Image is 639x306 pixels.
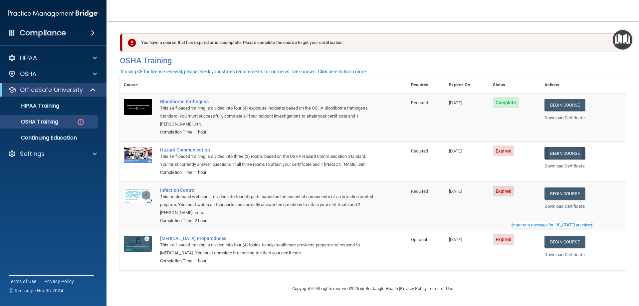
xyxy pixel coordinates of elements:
button: Open Resource Center [613,30,632,50]
span: Expired [493,146,515,156]
img: exclamation-circle-solid-danger.72ef9ffc.png [128,39,136,47]
th: Expires On [445,77,489,93]
a: Begin Course [544,187,585,200]
th: Required [407,77,445,93]
div: Completion Time: 1 hour [160,168,374,176]
a: Settings [8,150,97,158]
div: This self-paced training is divided into four (4) exposure incidents based on the OSHA Bloodborne... [160,104,374,128]
a: Download Certificate [544,115,585,120]
a: Privacy Policy [400,286,426,291]
div: This on-demand webinar is divided into four (4) parts based on the essential components of an inf... [160,193,374,217]
span: Complete [493,97,519,108]
h4: OSHA Training [120,56,626,65]
a: Begin Course [544,236,585,248]
iframe: Drift Widget Chat Controller [524,259,631,285]
div: Completion Time: 1 hour [160,257,374,265]
p: Continuing Education [4,135,95,141]
p: OSHA [20,70,37,78]
img: PMB logo [8,7,99,20]
span: [DATE] [449,149,462,153]
span: Required [411,189,428,194]
p: HIPAA [20,54,37,62]
p: OfficeSafe University [20,86,83,94]
div: Important message for [US_STATE] practices [512,223,592,227]
span: [DATE] [449,237,462,242]
span: Required [411,100,428,105]
a: Begin Course [544,99,585,111]
p: HIPAA Training [4,103,59,109]
span: Optional [411,237,427,242]
span: [DATE] [449,100,462,105]
div: This self-paced training is divided into three (3) rooms based on the OSHA Hazard Communication S... [160,153,374,168]
a: Terms of Use [428,286,453,291]
a: HIPAA [8,54,97,62]
a: Bloodborne Pathogens [160,99,374,104]
img: danger-circle.6113f641.png [77,118,85,126]
h4: Compliance [20,28,66,38]
p: Settings [20,150,45,158]
a: [MEDICAL_DATA] Preparedness [160,236,374,241]
div: Copyright © All rights reserved 2025 @ Rectangle Health | | [251,278,494,299]
p: OSHA Training [4,119,58,125]
div: Completion Time: 1 hour [160,128,374,136]
a: Privacy Policy [44,278,74,285]
span: Required [411,149,428,153]
span: Expired [493,186,515,196]
a: Infection Control [160,187,374,193]
div: Completion Time: 2 hours [160,217,374,225]
th: Course [120,77,156,93]
a: OSHA [8,70,97,78]
button: Read this if you are a dental practitioner in the state of CA [511,222,593,228]
a: OfficeSafe University [8,86,97,94]
th: Status [489,77,540,93]
div: If using CE for license renewal, please check your state's requirements for online vs. live cours... [121,69,367,74]
span: Expired [493,234,515,245]
div: You have a course that has expired or is incomplete. Please complete the course to get your certi... [122,33,618,52]
a: Download Certificate [544,204,585,209]
a: Download Certificate [544,252,585,257]
span: Ⓒ Rectangle Health 2024 [9,287,63,294]
span: [DATE] [449,189,462,194]
a: Terms of Use [9,278,36,285]
a: Begin Course [544,147,585,159]
button: If using CE for license renewal, please check your state's requirements for online vs. live cours... [120,68,368,75]
div: This self-paced training is divided into four (4) topics to help healthcare providers prepare and... [160,241,374,257]
a: Download Certificate [544,163,585,168]
th: Actions [540,77,626,93]
a: Hazard Communication [160,147,374,153]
